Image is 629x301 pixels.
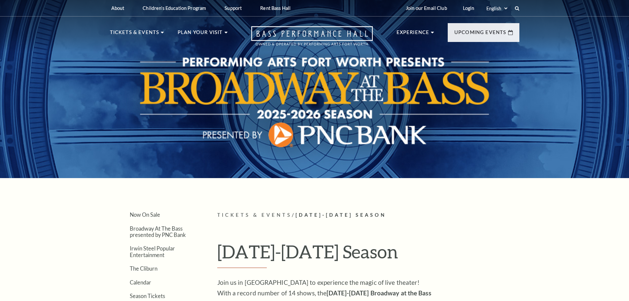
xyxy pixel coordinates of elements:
a: The Cliburn [130,265,157,272]
h1: [DATE]-[DATE] Season [217,241,519,268]
p: About [111,5,124,11]
p: Upcoming Events [454,28,507,40]
p: Rent Bass Hall [260,5,291,11]
p: Plan Your Visit [178,28,223,40]
a: Calendar [130,279,151,285]
span: [DATE]-[DATE] Season [296,212,386,218]
a: Irwin Steel Popular Entertainment [130,245,175,258]
p: Experience [397,28,430,40]
a: Now On Sale [130,211,160,218]
p: Tickets & Events [110,28,159,40]
a: Season Tickets [130,293,165,299]
select: Select: [485,5,508,12]
span: Tickets & Events [217,212,292,218]
p: Children's Education Program [143,5,206,11]
a: Broadway At The Bass presented by PNC Bank [130,225,186,238]
p: Support [225,5,242,11]
p: / [217,211,519,219]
